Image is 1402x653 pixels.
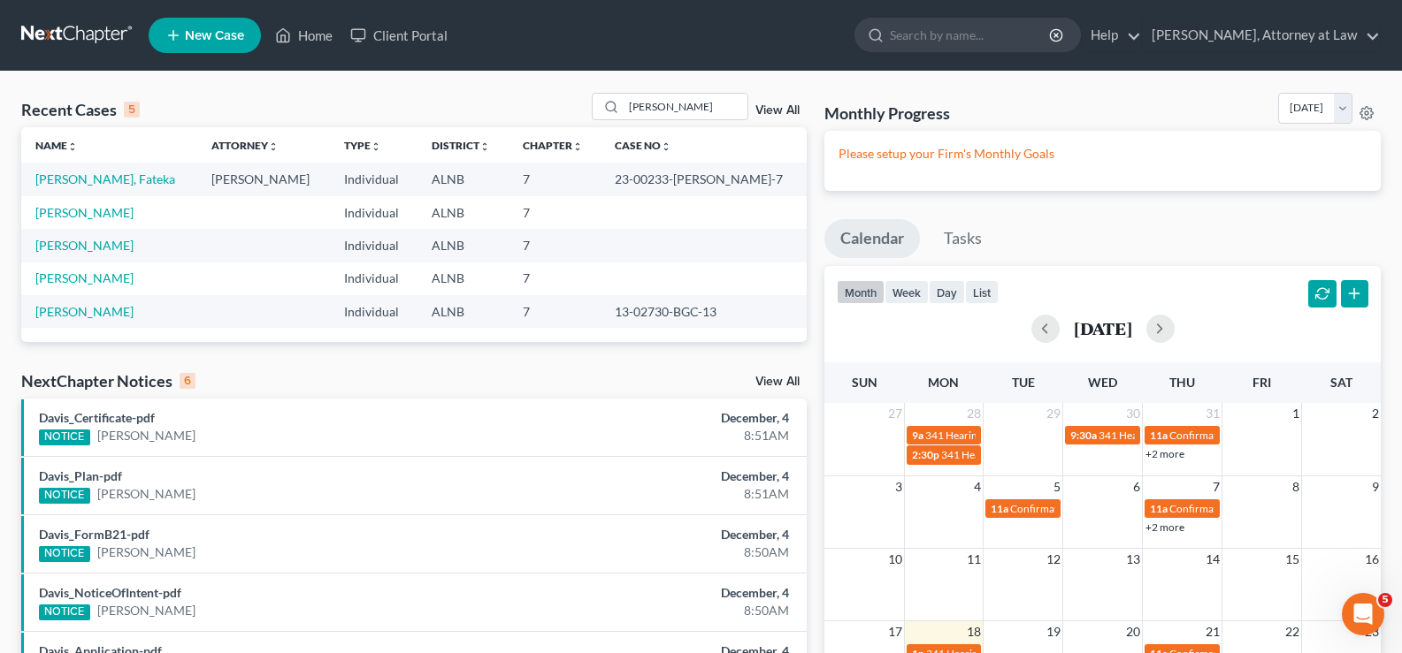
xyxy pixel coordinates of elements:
a: [PERSON_NAME], Attorney at Law [1143,19,1380,51]
td: 7 [509,196,601,229]
span: 9:30a [1070,429,1097,442]
a: Home [266,19,341,51]
td: 7 [509,262,601,295]
iframe: Intercom live chat [1342,593,1384,635]
button: list [965,280,999,304]
span: 11 [965,549,983,570]
td: Individual [330,196,418,229]
span: Fri [1253,375,1271,390]
span: 7 [1211,476,1222,497]
td: Individual [330,295,418,328]
span: 20 [1124,621,1142,642]
td: 7 [509,163,601,195]
span: 15 [1283,549,1301,570]
span: 22 [1283,621,1301,642]
td: ALNB [418,229,509,262]
a: +2 more [1145,447,1184,460]
span: Confirmation Date for [PERSON_NAME] [1169,429,1357,442]
i: unfold_more [661,141,671,152]
i: unfold_more [479,141,490,152]
span: Mon [928,375,959,390]
div: December, 4 [551,584,789,602]
span: Confirmation Date for [PERSON_NAME] & [PERSON_NAME] [1010,502,1291,515]
h3: Monthly Progress [824,103,950,124]
a: [PERSON_NAME] [35,238,134,253]
a: Nameunfold_more [35,139,78,152]
a: Help [1082,19,1141,51]
a: Davis_Plan-pdf [39,468,122,483]
span: 13 [1124,549,1142,570]
td: 7 [509,295,601,328]
div: NOTICE [39,429,90,445]
span: 1 [1291,403,1301,424]
div: Recent Cases [21,99,140,120]
td: Individual [330,262,418,295]
span: 341 Hearing for [PERSON_NAME] & [PERSON_NAME] [941,448,1193,461]
a: [PERSON_NAME], Fateka [35,171,175,186]
div: 8:50AM [551,543,789,561]
span: 19 [1045,621,1062,642]
span: 28 [965,403,983,424]
a: Client Portal [341,19,456,51]
span: 9 [1370,476,1381,497]
a: Case Nounfold_more [615,139,671,152]
td: Individual [330,229,418,262]
span: Tue [1012,375,1035,390]
span: 2 [1370,403,1381,424]
td: Individual [330,163,418,195]
a: View All [755,376,800,388]
span: 5 [1052,476,1062,497]
span: 5 [1378,593,1392,607]
div: 8:51AM [551,427,789,444]
a: Tasks [928,219,998,258]
a: Districtunfold_more [432,139,490,152]
div: NOTICE [39,604,90,620]
button: day [929,280,965,304]
span: 17 [886,621,904,642]
div: 6 [180,373,195,389]
td: ALNB [418,163,509,195]
span: 21 [1204,621,1222,642]
span: 12 [1045,549,1062,570]
a: [PERSON_NAME] [97,485,195,503]
td: 13-02730-BGC-13 [601,295,807,328]
span: 3 [893,476,904,497]
span: 18 [965,621,983,642]
span: 2:30p [912,448,939,461]
a: +2 more [1145,520,1184,534]
span: 6 [1131,476,1142,497]
td: ALNB [418,262,509,295]
td: ALNB [418,295,509,328]
i: unfold_more [268,141,279,152]
div: 5 [124,102,140,118]
i: unfold_more [572,141,583,152]
a: Davis_FormB21-pdf [39,527,149,542]
a: Calendar [824,219,920,258]
span: 16 [1363,549,1381,570]
span: 11a [1150,502,1168,515]
a: [PERSON_NAME] [97,427,195,444]
span: 11a [1150,429,1168,442]
span: 27 [886,403,904,424]
a: [PERSON_NAME] [35,205,134,220]
span: Confirmation Date for [PERSON_NAME] [1169,502,1357,515]
span: 29 [1045,403,1062,424]
a: Chapterunfold_more [523,139,583,152]
i: unfold_more [371,141,381,152]
span: Sun [852,375,877,390]
i: unfold_more [67,141,78,152]
div: December, 4 [551,526,789,543]
span: Sat [1330,375,1352,390]
a: [PERSON_NAME] [97,602,195,619]
span: 14 [1204,549,1222,570]
div: 8:50AM [551,602,789,619]
span: 11a [991,502,1008,515]
input: Search by name... [890,19,1052,51]
span: 341 Hearing for [PERSON_NAME] [1099,429,1257,442]
a: [PERSON_NAME] [97,543,195,561]
div: NOTICE [39,546,90,562]
span: 31 [1204,403,1222,424]
span: Thu [1169,375,1195,390]
div: December, 4 [551,409,789,427]
span: 4 [972,476,983,497]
